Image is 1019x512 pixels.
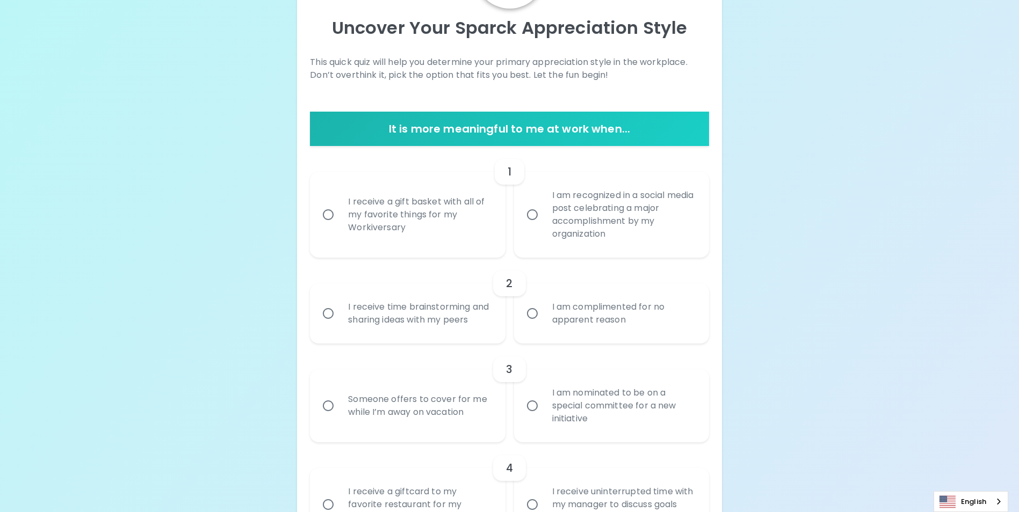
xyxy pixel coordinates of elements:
[934,492,1008,511] a: English
[310,258,709,343] div: choice-group-check
[310,17,709,39] p: Uncover Your Sparck Appreciation Style
[314,120,704,137] h6: It is more meaningful to me at work when...
[310,146,709,258] div: choice-group-check
[506,275,512,292] h6: 2
[339,182,499,247] div: I receive a gift basket with all of my favorite things for my Workiversary
[310,343,709,442] div: choice-group-check
[934,491,1008,512] aside: Language selected: English
[339,380,499,431] div: Someone offers to cover for me while I’m away on vacation
[934,491,1008,512] div: Language
[506,361,512,378] h6: 3
[310,56,709,82] p: This quick quiz will help you determine your primary appreciation style in the workplace. Don’t o...
[544,374,703,438] div: I am nominated to be on a special committee for a new initiative
[506,459,513,477] h6: 4
[339,288,499,339] div: I receive time brainstorming and sharing ideas with my peers
[508,163,511,180] h6: 1
[544,176,703,253] div: I am recognized in a social media post celebrating a major accomplishment by my organization
[544,288,703,339] div: I am complimented for no apparent reason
